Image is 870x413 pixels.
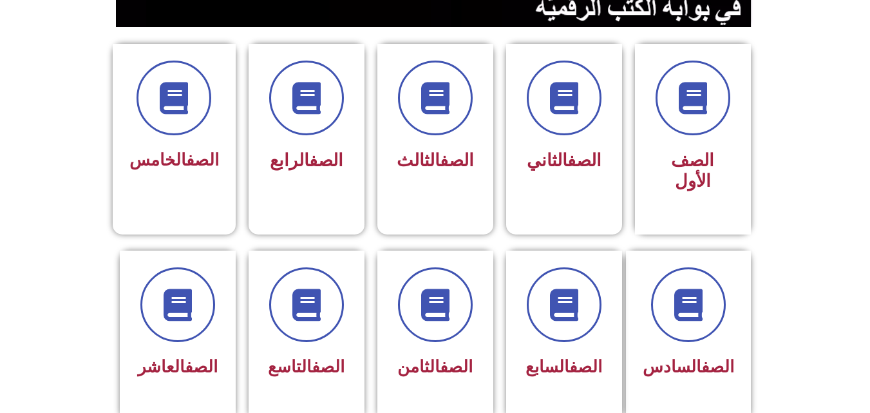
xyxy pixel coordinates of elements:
a: الصف [440,150,474,171]
a: الصف [186,150,219,169]
a: الصف [567,150,601,171]
a: الصف [312,357,345,376]
a: الصف [440,357,473,376]
span: التاسع [268,357,345,376]
span: الثالث [397,150,474,171]
span: الخامس [129,150,219,169]
a: الصف [185,357,218,376]
span: الثاني [527,150,601,171]
a: الصف [701,357,734,376]
span: الرابع [270,150,343,171]
span: العاشر [138,357,218,376]
span: السادس [643,357,734,376]
span: الثامن [397,357,473,376]
span: الصف الأول [671,150,714,191]
span: السابع [525,357,602,376]
a: الصف [309,150,343,171]
a: الصف [569,357,602,376]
